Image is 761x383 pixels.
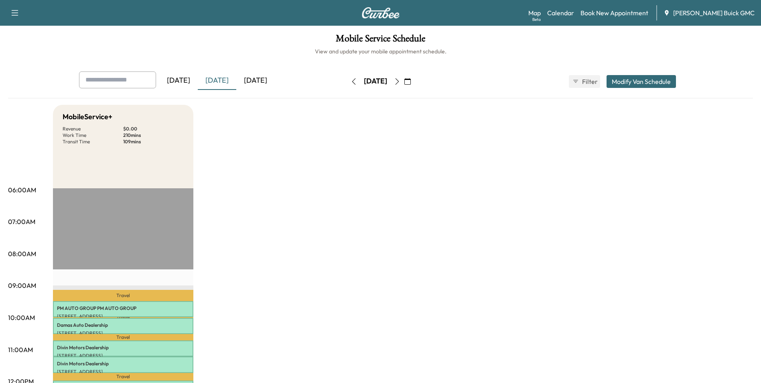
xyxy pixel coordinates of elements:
[673,8,755,18] span: [PERSON_NAME] Buick GMC
[198,71,236,90] div: [DATE]
[607,75,676,88] button: Modify Van Schedule
[547,8,574,18] a: Calendar
[57,361,189,367] p: Divin Motors Dealership
[236,71,275,90] div: [DATE]
[63,132,123,139] p: Work Time
[8,217,35,226] p: 07:00AM
[57,305,189,312] p: PM AUTO GROUP PM AUTO GROUP
[57,330,189,336] p: [STREET_ADDRESS]
[63,139,123,145] p: Transit Time
[8,313,35,322] p: 10:00AM
[57,352,189,359] p: [STREET_ADDRESS]
[123,126,184,132] p: $ 0.00
[57,344,189,351] p: Divin Motors Dealership
[364,76,387,86] div: [DATE]
[8,345,33,354] p: 11:00AM
[57,313,189,320] p: [STREET_ADDRESS]
[532,16,541,22] div: Beta
[569,75,600,88] button: Filter
[8,249,36,259] p: 08:00AM
[8,281,36,290] p: 09:00AM
[57,322,189,328] p: Damas Auto Dealership
[123,139,184,145] p: 109 mins
[53,373,193,381] p: Travel
[63,126,123,132] p: Revenue
[159,71,198,90] div: [DATE]
[8,34,753,47] h1: Mobile Service Schedule
[582,77,597,86] span: Filter
[528,8,541,18] a: MapBeta
[361,7,400,18] img: Curbee Logo
[63,111,112,122] h5: MobileService+
[53,334,193,340] p: Travel
[8,47,753,55] h6: View and update your mobile appointment schedule.
[8,185,36,195] p: 06:00AM
[57,369,189,375] p: [STREET_ADDRESS]
[580,8,648,18] a: Book New Appointment
[53,290,193,301] p: Travel
[123,132,184,139] p: 210 mins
